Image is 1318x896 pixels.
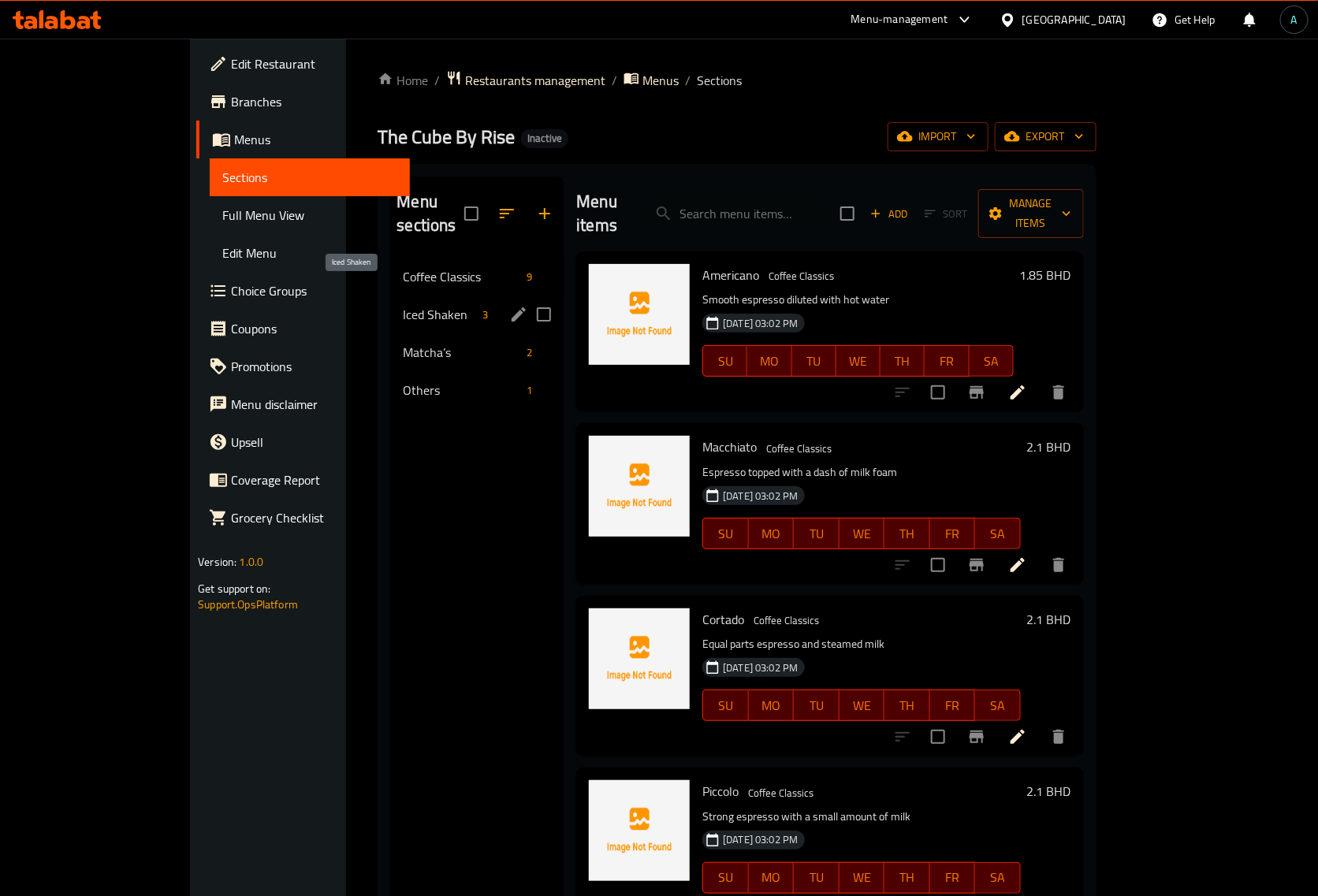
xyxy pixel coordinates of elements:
[196,83,410,121] a: Branches
[846,866,879,889] span: WE
[196,348,410,385] a: Promotions
[520,381,538,400] div: items
[936,522,970,545] span: FR
[981,866,1015,889] span: SA
[1040,718,1078,756] button: delete
[936,694,970,717] span: FR
[981,522,1015,545] span: SA
[976,350,1007,373] span: SA
[521,129,568,148] div: Inactive
[1040,546,1078,584] button: delete
[403,267,520,286] span: Coffee Classics
[702,779,739,803] span: Piccolo
[520,343,538,362] div: items
[864,202,914,226] button: Add
[914,202,978,226] span: Select section first
[799,350,830,373] span: TU
[589,608,690,709] img: Cortado
[702,463,1021,482] p: Espresso topped with a dash of milk foam
[231,395,397,414] span: Menu disclaimer
[840,690,885,721] button: WE
[760,439,838,458] div: Coffee Classics
[520,267,538,286] div: items
[222,168,397,187] span: Sections
[991,194,1071,233] span: Manage items
[936,866,970,889] span: FR
[642,200,828,228] input: search
[851,10,948,29] div: Menu-management
[709,866,742,889] span: SU
[925,345,969,377] button: FR
[749,690,795,721] button: MO
[755,694,788,717] span: MO
[240,552,264,572] span: 1.0.0
[958,718,996,756] button: Branch-specific-item
[403,343,520,362] span: Matcha’s
[702,263,759,287] span: Americano
[231,319,397,338] span: Coupons
[390,333,564,371] div: Matcha’s2
[589,264,690,365] img: Americano
[697,71,742,90] span: Sections
[198,594,298,615] a: Support.OpsPlatform
[434,71,440,90] li: /
[888,122,988,151] button: import
[958,374,996,411] button: Branch-specific-item
[198,578,270,599] span: Get support on:
[749,862,795,894] button: MO
[507,303,531,326] button: edit
[800,522,833,545] span: TU
[975,518,1021,549] button: SA
[930,862,976,894] button: FR
[488,195,526,232] span: Sort sections
[762,267,840,286] div: Coffee Classics
[717,832,804,847] span: [DATE] 03:02 PM
[884,690,930,721] button: TH
[762,267,840,285] span: Coffee Classics
[196,310,410,348] a: Coupons
[702,690,748,721] button: SU
[198,552,236,572] span: Version:
[717,316,804,331] span: [DATE] 03:02 PM
[921,548,955,582] span: Select to update
[589,436,690,537] img: Macchiato
[702,634,1021,654] p: Equal parts espresso and steamed milk
[476,307,494,322] span: 3
[702,435,757,459] span: Macchiato
[465,71,605,90] span: Restaurants management
[958,546,996,584] button: Branch-specific-item
[884,862,930,894] button: TH
[1007,127,1084,147] span: export
[210,158,410,196] a: Sections
[836,345,881,377] button: WE
[589,780,690,881] img: Piccolo
[846,694,879,717] span: WE
[981,694,1015,717] span: SA
[794,518,840,549] button: TU
[921,720,955,753] span: Select to update
[747,612,825,630] span: Coffee Classics
[403,381,520,400] span: Others
[1022,11,1126,28] div: [GEOGRAPHIC_DATA]
[196,272,410,310] a: Choice Groups
[881,345,925,377] button: TH
[754,350,785,373] span: MO
[576,190,623,237] h2: Menu items
[231,433,397,452] span: Upsell
[1008,556,1027,574] a: Edit menu item
[843,350,874,373] span: WE
[742,784,820,802] span: Coffee Classics
[231,508,397,527] span: Grocery Checklist
[210,234,410,272] a: Edit Menu
[864,202,914,226] span: Add item
[196,423,410,461] a: Upsell
[742,783,820,802] div: Coffee Classics
[222,206,397,225] span: Full Menu View
[702,290,1014,310] p: Smooth espresso diluted with hot water
[846,522,879,545] span: WE
[755,866,788,889] span: MO
[231,54,397,73] span: Edit Restaurant
[196,461,410,499] a: Coverage Report
[612,71,617,90] li: /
